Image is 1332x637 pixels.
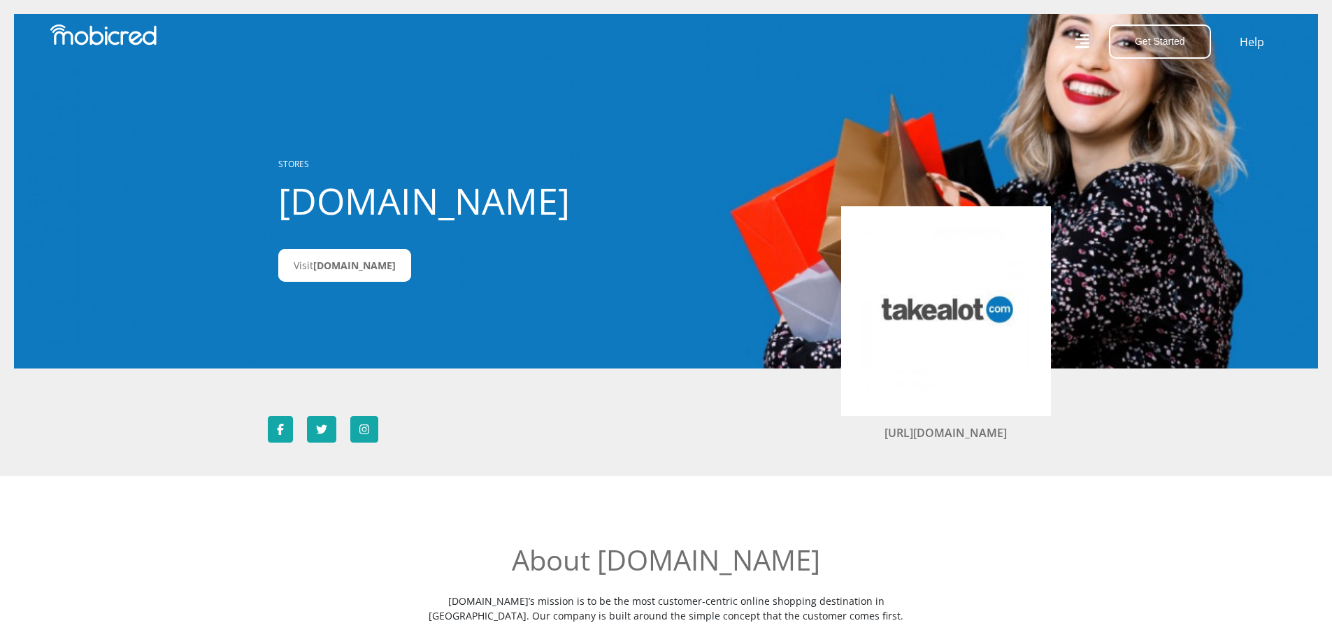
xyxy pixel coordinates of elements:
[278,158,309,170] a: STORES
[862,227,1030,395] img: Takealot.com
[885,425,1007,441] a: [URL][DOMAIN_NAME]
[50,24,157,45] img: Mobicred
[278,249,411,282] a: Visit[DOMAIN_NAME]
[278,179,589,222] h1: [DOMAIN_NAME]
[1109,24,1211,59] button: Get Started
[411,594,922,623] p: [DOMAIN_NAME]’s mission is to be the most customer-centric online shopping destination in [GEOGRA...
[411,543,922,577] h2: About [DOMAIN_NAME]
[313,259,396,272] span: [DOMAIN_NAME]
[1239,33,1265,51] a: Help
